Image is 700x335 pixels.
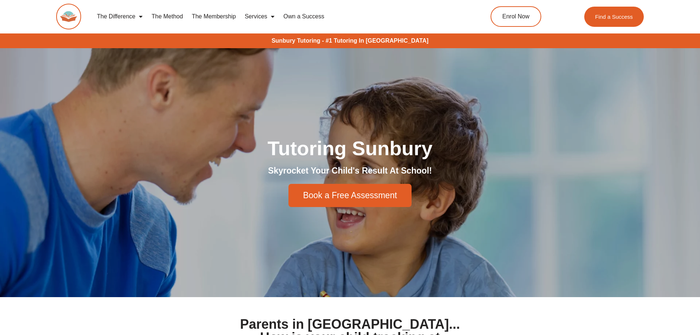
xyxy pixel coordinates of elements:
[595,14,633,19] span: Find a Success
[584,7,644,27] a: Find a Success
[147,8,187,25] a: The Method
[288,184,412,207] a: Book a Free Assessment
[93,8,457,25] nav: Menu
[93,8,147,25] a: The Difference
[502,14,530,19] span: Enrol Now
[144,138,556,158] h1: Tutoring Sunbury
[303,191,397,200] span: Book a Free Assessment
[279,8,329,25] a: Own a Success
[144,165,556,177] h2: Skyrocket Your Child's Result At School!
[240,8,279,25] a: Services
[187,8,240,25] a: The Membership
[491,6,541,27] a: Enrol Now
